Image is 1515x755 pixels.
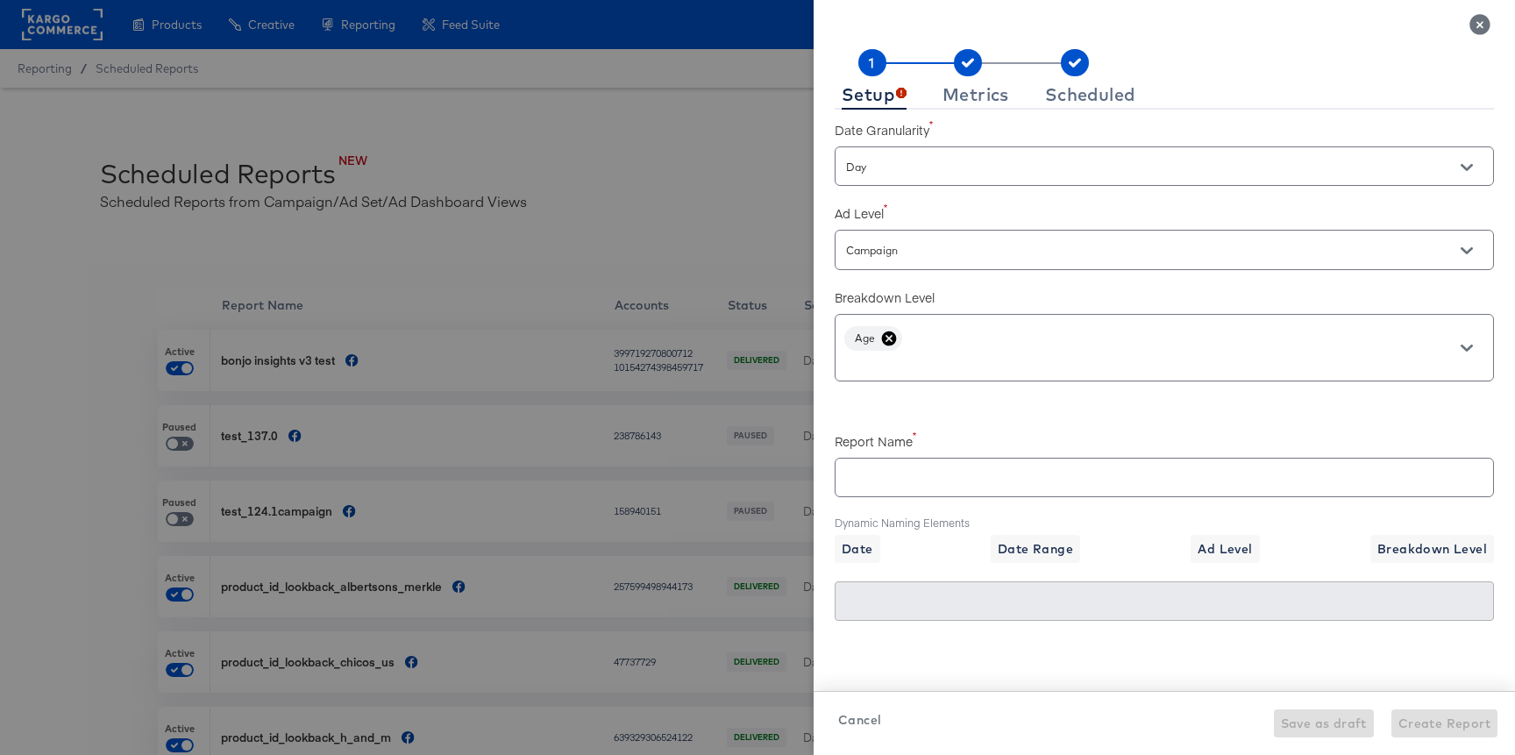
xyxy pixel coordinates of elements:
[942,88,1009,102] div: Metrics
[1370,535,1494,563] button: Breakdown Level
[1198,538,1252,560] span: Ad Level
[835,204,1494,222] label: Ad Level
[842,88,907,102] div: Setup
[844,331,886,345] span: Age
[998,538,1073,560] span: Date Range
[835,516,1494,531] label: Dynamic Naming Elements
[838,709,881,731] span: Cancel
[1454,238,1480,264] button: Open
[842,538,873,560] span: Date
[991,535,1080,563] button: Date Range
[831,709,888,731] button: Cancel
[1454,335,1480,361] button: Open
[1191,535,1259,563] button: Ad Level
[1377,538,1487,560] span: Breakdown Level
[844,326,902,351] div: Age
[835,121,1494,139] label: Date Granularity
[835,535,880,563] button: Date
[835,288,1494,306] label: Breakdown Level
[835,432,1494,450] label: Report Name
[1045,88,1135,102] div: Scheduled
[1454,154,1480,181] button: Open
